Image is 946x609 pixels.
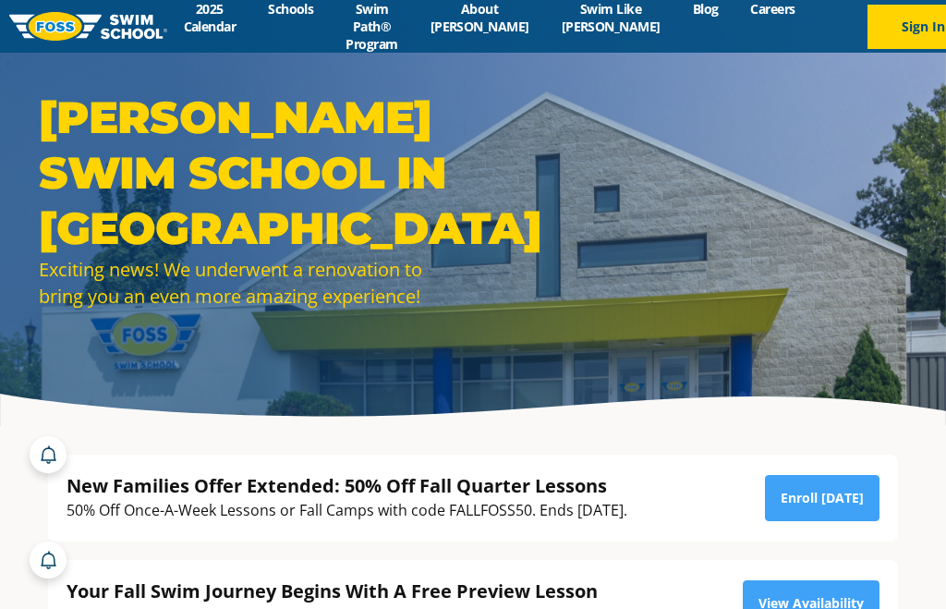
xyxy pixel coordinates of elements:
[67,473,627,498] div: New Families Offer Extended: 50% Off Fall Quarter Lessons
[67,579,686,603] div: Your Fall Swim Journey Begins With A Free Preview Lesson
[9,12,167,41] img: FOSS Swim School Logo
[39,256,464,310] div: Exciting news! We underwent a renovation to bring you an even more amazing experience!
[67,498,627,523] div: 50% Off Once-A-Week Lessons or Fall Camps with code FALLFOSS50. Ends [DATE].
[765,475,879,521] a: Enroll [DATE]
[39,90,464,256] h1: [PERSON_NAME] SWIM SCHOOL IN [GEOGRAPHIC_DATA]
